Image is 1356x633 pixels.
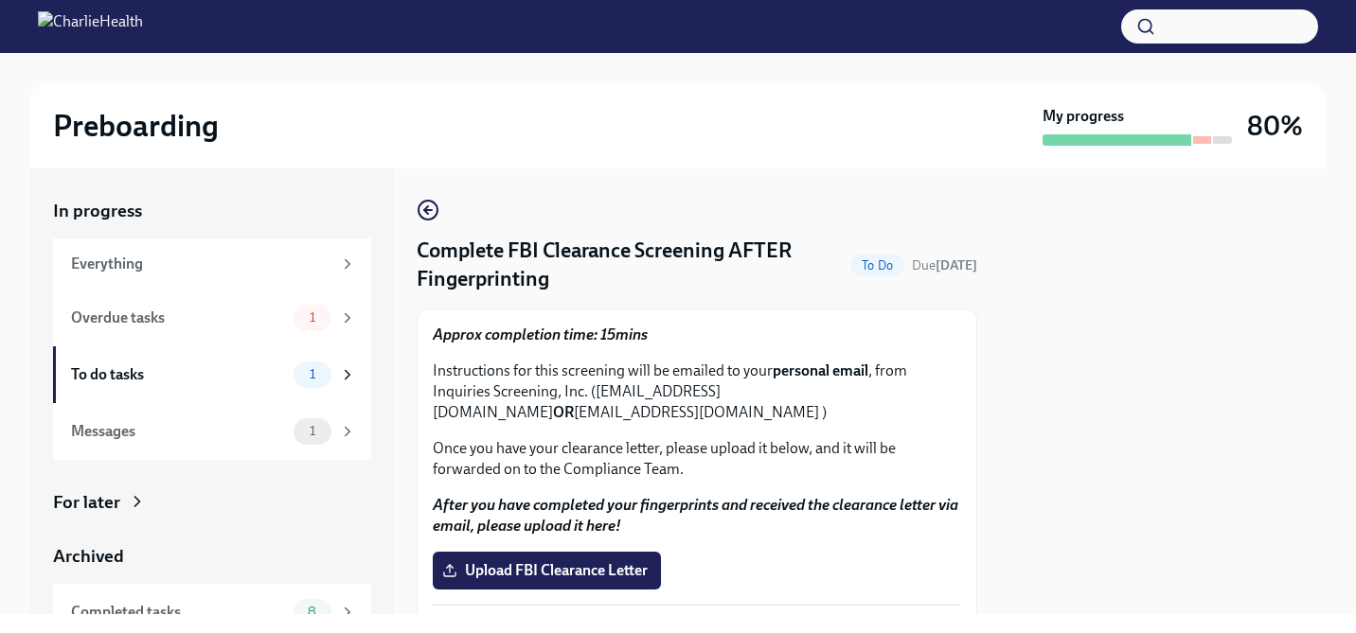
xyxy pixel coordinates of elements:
[53,544,371,569] a: Archived
[433,360,961,423] p: Instructions for this screening will be emailed to your , from Inquiries Screening, Inc. ([EMAIL_...
[53,238,371,290] a: Everything
[296,605,328,619] span: 8
[433,552,661,589] label: Upload FBI Clearance Letter
[53,199,371,223] a: In progress
[433,438,961,480] p: Once you have your clearance letter, please upload it below, and it will be forwarded on to the C...
[446,561,648,580] span: Upload FBI Clearance Letter
[38,11,143,42] img: CharlieHealth
[71,364,286,385] div: To do tasks
[53,403,371,460] a: Messages1
[298,367,327,381] span: 1
[417,237,843,293] h4: Complete FBI Clearance Screening AFTER Fingerprinting
[936,257,977,273] strong: [DATE]
[71,421,286,442] div: Messages
[298,424,327,438] span: 1
[433,496,958,535] strong: After you have completed your fingerprints and received the clearance letter via email, please up...
[53,290,371,346] a: Overdue tasks1
[53,346,371,403] a: To do tasks1
[298,310,327,325] span: 1
[53,490,371,515] a: For later
[1043,106,1124,127] strong: My progress
[71,308,286,328] div: Overdue tasks
[71,602,286,623] div: Completed tasks
[850,258,904,273] span: To Do
[912,256,977,274] span: September 21st, 2025 07:00
[433,325,648,343] strong: Approx completion time: 15mins
[53,490,120,515] div: For later
[53,107,219,145] h2: Preboarding
[71,254,331,274] div: Everything
[553,403,574,421] strong: OR
[912,257,977,273] span: Due
[1247,109,1303,143] h3: 80%
[773,361,868,379] strong: personal email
